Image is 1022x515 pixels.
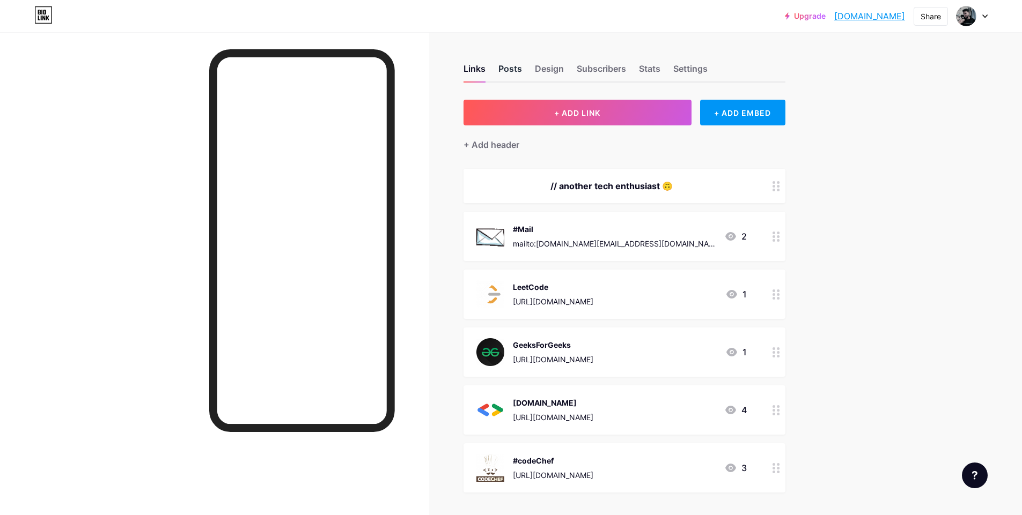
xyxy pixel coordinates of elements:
img: GeeksForGeeks [476,338,504,366]
div: 4 [724,404,747,416]
div: GeeksForGeeks [513,339,593,350]
div: [URL][DOMAIN_NAME] [513,296,593,307]
div: 2 [724,230,747,243]
img: #codeChef [476,454,504,482]
button: + ADD LINK [464,100,692,125]
div: Settings [673,62,708,81]
div: [DOMAIN_NAME] [513,397,593,408]
div: 1 [725,288,747,301]
div: Design [535,62,564,81]
div: LeetCode [513,281,593,293]
div: + Add header [464,138,519,151]
div: #Mail [513,223,716,235]
img: #Mail [476,222,504,250]
a: [DOMAIN_NAME] [834,10,905,23]
div: Stats [639,62,660,81]
div: [URL][DOMAIN_NAME] [513,469,593,481]
div: [URL][DOMAIN_NAME] [513,354,593,365]
div: // another tech enthusiast 🙃 [476,180,747,192]
img: LeetCode [476,280,504,308]
div: [URL][DOMAIN_NAME] [513,412,593,423]
div: Subscribers [577,62,626,81]
div: Posts [498,62,522,81]
span: + ADD LINK [554,108,600,117]
div: 3 [724,461,747,474]
a: Upgrade [785,12,826,20]
div: 1 [725,346,747,359]
div: Share [921,11,941,22]
img: g.dev [476,396,504,424]
div: Links [464,62,486,81]
img: anikadhikari [956,6,976,26]
div: #codeChef [513,455,593,466]
div: + ADD EMBED [700,100,785,125]
div: mailto:[DOMAIN_NAME][EMAIL_ADDRESS][DOMAIN_NAME] [513,238,716,249]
